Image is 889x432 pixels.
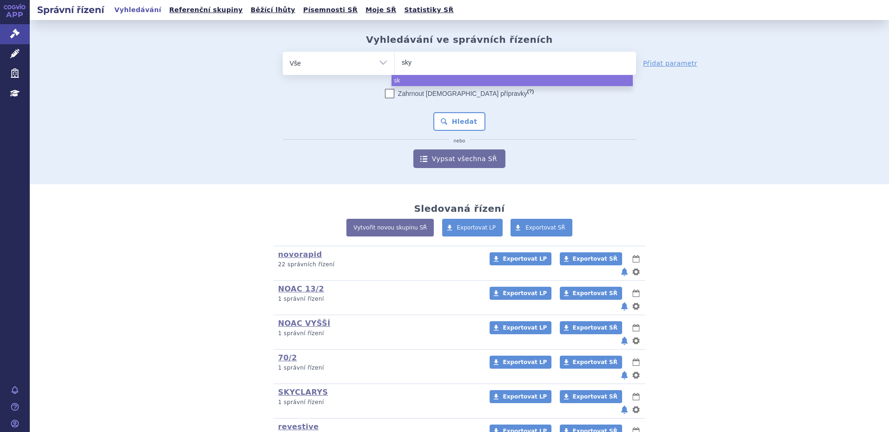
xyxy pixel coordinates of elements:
h2: Správní řízení [30,3,112,16]
a: Exportovat SŘ [560,390,622,403]
a: NOAC VYŠŠÍ [278,319,331,328]
span: Exportovat LP [503,359,547,365]
button: notifikace [620,370,629,381]
span: Exportovat SŘ [573,256,617,262]
a: Vyhledávání [112,4,164,16]
a: Exportovat SŘ [560,252,622,265]
span: Exportovat SŘ [573,324,617,331]
button: nastavení [631,266,641,277]
label: Zahrnout [DEMOGRAPHIC_DATA] přípravky [385,89,534,98]
abbr: (?) [527,88,534,94]
button: nastavení [631,301,641,312]
span: Exportovat SŘ [573,290,617,297]
h2: Vyhledávání ve správních řízeních [366,34,553,45]
button: nastavení [631,370,641,381]
a: Exportovat LP [490,321,551,334]
button: nastavení [631,404,641,415]
a: Exportovat SŘ [560,321,622,334]
p: 1 správní řízení [278,295,478,303]
a: Přidat parametr [643,59,697,68]
a: Moje SŘ [363,4,399,16]
span: Exportovat LP [503,290,547,297]
a: 70/2 [278,353,297,362]
a: Exportovat SŘ [560,356,622,369]
a: Exportovat LP [442,219,503,236]
a: Vypsat všechna SŘ [413,149,505,168]
p: 1 správní řízení [278,398,478,406]
button: notifikace [620,301,629,312]
a: Exportovat LP [490,390,551,403]
span: Exportovat SŘ [573,393,617,400]
span: Exportovat LP [503,324,547,331]
h2: Sledovaná řízení [414,203,504,214]
span: Exportovat LP [503,393,547,400]
li: sk [391,75,633,86]
a: Písemnosti SŘ [300,4,360,16]
a: novorapid [278,250,322,259]
span: Exportovat SŘ [525,224,565,231]
a: Exportovat LP [490,356,551,369]
span: Exportovat SŘ [573,359,617,365]
button: lhůty [631,391,641,402]
a: Běžící lhůty [248,4,298,16]
button: notifikace [620,335,629,346]
a: Exportovat SŘ [560,287,622,300]
button: nastavení [631,335,641,346]
button: lhůty [631,253,641,264]
p: 1 správní řízení [278,364,478,372]
span: Exportovat LP [503,256,547,262]
a: revestive [278,422,319,431]
a: Referenční skupiny [166,4,245,16]
button: Hledat [433,112,486,131]
a: Exportovat SŘ [511,219,572,236]
a: Vytvořit novou skupinu SŘ [346,219,434,236]
span: Exportovat LP [457,224,496,231]
a: Exportovat LP [490,252,551,265]
a: Statistiky SŘ [401,4,456,16]
a: Exportovat LP [490,287,551,300]
p: 1 správní řízení [278,330,478,337]
p: 22 správních řízení [278,261,478,269]
a: NOAC 13/2 [278,284,324,293]
button: lhůty [631,357,641,368]
button: lhůty [631,288,641,299]
button: notifikace [620,404,629,415]
button: lhůty [631,322,641,333]
button: notifikace [620,266,629,277]
a: SKYCLARYS [278,388,328,397]
i: nebo [449,138,470,144]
